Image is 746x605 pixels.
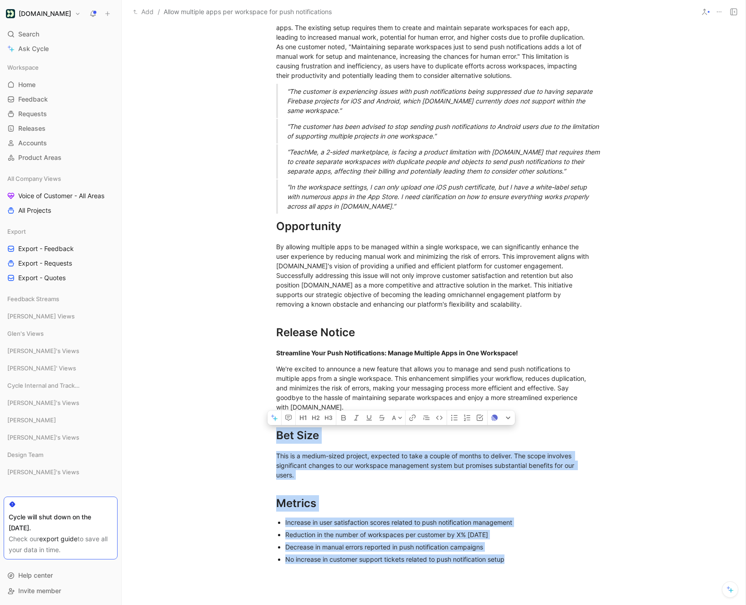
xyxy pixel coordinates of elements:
a: All Projects [4,204,118,217]
div: “In the workspace settings, I can only upload one iOS push certificate, but I have a white-label ... [287,182,602,211]
a: Ask Cycle [4,42,118,56]
div: Increase in user satisfaction scores related to push notification management [285,518,592,527]
div: [PERSON_NAME]'s Views [4,465,118,479]
span: Invite member [18,587,61,595]
button: Add [131,6,156,17]
span: Cycle Internal and Tracking [7,381,80,390]
div: Release Notice [276,324,592,341]
div: Design Team [4,448,118,461]
div: [PERSON_NAME]'s Views [4,396,118,410]
span: [PERSON_NAME]'s Views [7,467,79,477]
span: Feedback Streams [7,294,59,303]
span: [PERSON_NAME]'s Views [7,433,79,442]
a: Requests [4,107,118,121]
div: “The customer is experiencing issues with push notifications being suppressed due to having separ... [287,87,602,115]
a: Voice of Customer - All Areas [4,189,118,203]
span: Workspace [7,63,39,72]
div: [PERSON_NAME]'s Views [4,344,118,358]
strong: Streamline Your Push Notifications: Manage Multiple Apps in One Workspace! [276,349,518,357]
div: Decrease in manual errors reported in push notification campaigns [285,542,592,552]
span: Feedback [18,95,48,104]
div: We're excited to announce a new feature that allows you to manage and send push notifications to ... [276,364,592,412]
span: Releases [18,124,46,133]
a: Product Areas [4,151,118,164]
span: [PERSON_NAME] [7,415,56,425]
div: [PERSON_NAME]'s Views [4,396,118,412]
div: Design Team [4,448,118,464]
div: Search [4,27,118,41]
span: All Company Views [7,174,61,183]
div: [PERSON_NAME]' Views [4,361,118,378]
div: [PERSON_NAME]'s Views [4,465,118,482]
span: Export - Feedback [18,244,74,253]
div: By allowing multiple apps to be managed within a single workspace, we can significantly enhance t... [276,242,592,309]
div: Check our to save all your data in time. [9,533,113,555]
span: Home [18,80,36,89]
div: Workspace [4,61,118,74]
span: Design Team [7,450,43,459]
div: Cycle Internal and Tracking [4,379,118,395]
div: All Company Views [4,172,118,185]
div: Glen's Views [4,327,118,343]
div: Bet Size [276,427,592,444]
div: ExportExport - FeedbackExport - RequestsExport - Quotes [4,225,118,285]
div: [PERSON_NAME]' Views [4,361,118,375]
div: [PERSON_NAME] Views [4,309,118,326]
span: / [158,6,160,17]
a: Export - Requests [4,256,118,270]
span: Requests [18,109,47,118]
span: Ask Cycle [18,43,49,54]
span: Export [7,227,26,236]
div: Metrics [276,495,592,512]
span: [PERSON_NAME]'s Views [7,346,79,355]
div: Cycle Internal and Tracking [4,379,118,392]
div: Help center [4,569,118,582]
div: Export [4,225,118,238]
span: [PERSON_NAME]'s Views [7,398,79,407]
a: Accounts [4,136,118,150]
div: [PERSON_NAME]'s Views [4,431,118,444]
a: Feedback [4,92,118,106]
a: export guide [39,535,77,543]
div: [PERSON_NAME]'s Views [4,344,118,360]
span: Product Areas [18,153,62,162]
button: Customer.io[DOMAIN_NAME] [4,7,83,20]
img: Customer.io [6,9,15,18]
span: Export - Requests [18,259,72,268]
span: Help center [18,571,53,579]
div: [PERSON_NAME] [4,413,118,427]
div: [PERSON_NAME]'s Views [4,431,118,447]
h1: [DOMAIN_NAME] [19,10,71,18]
div: Reduction in the number of workspaces per customer by X% [DATE] [285,530,592,539]
div: Glen's Views [4,327,118,340]
div: [PERSON_NAME] [4,413,118,430]
a: Export - Quotes [4,271,118,285]
a: Home [4,78,118,92]
div: “TeachMe, a 2-sided marketplace, is facing a product limitation with [DOMAIN_NAME] that requires ... [287,147,602,176]
span: All Projects [18,206,51,215]
div: Cycle will shut down on the [DATE]. [9,512,113,533]
div: Feedback Streams [4,292,118,306]
a: Releases [4,122,118,135]
span: Export - Quotes [18,273,66,282]
div: Customers are currently facing significant challenges in managing push notifications across multi... [276,13,592,80]
div: [PERSON_NAME] Views [4,309,118,323]
span: Allow multiple apps per workspace for push notifications [164,6,332,17]
div: Feedback Streams [4,292,118,308]
span: [PERSON_NAME]' Views [7,364,76,373]
div: Opportunity [276,218,592,235]
span: Search [18,29,39,40]
span: Glen's Views [7,329,44,338]
div: Invite member [4,584,118,598]
span: Accounts [18,138,47,148]
div: “The customer has been advised to stop sending push notifications to Android users due to the lim... [287,122,602,141]
a: Export - Feedback [4,242,118,256]
div: All Company ViewsVoice of Customer - All AreasAll Projects [4,172,118,217]
div: No increase in customer support tickets related to push notification setup [285,554,592,564]
span: Voice of Customer - All Areas [18,191,104,200]
span: [PERSON_NAME] Views [7,312,75,321]
div: This is a medium-sized project, expected to take a couple of months to deliver. The scope involve... [276,451,592,480]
